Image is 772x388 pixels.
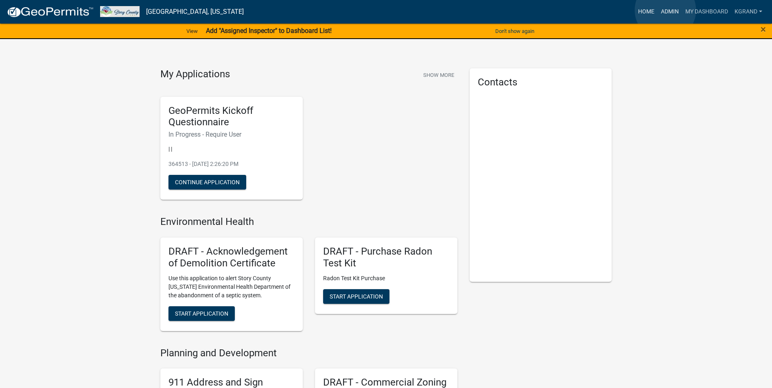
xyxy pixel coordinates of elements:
[183,24,201,38] a: View
[168,105,295,129] h5: GeoPermits Kickoff Questionnaire
[168,306,235,321] button: Start Application
[168,246,295,269] h5: DRAFT - Acknowledgement of Demolition Certificate
[761,24,766,34] button: Close
[175,310,228,316] span: Start Application
[731,4,765,20] a: KGRAND
[206,27,332,35] strong: Add "Assigned Inspector" to Dashboard List!
[168,175,246,190] button: Continue Application
[160,347,457,359] h4: Planning and Development
[761,24,766,35] span: ×
[682,4,731,20] a: My Dashboard
[492,24,538,38] button: Don't show again
[146,5,244,19] a: [GEOGRAPHIC_DATA], [US_STATE]
[323,246,449,269] h5: DRAFT - Purchase Radon Test Kit
[330,293,383,299] span: Start Application
[160,68,230,81] h4: My Applications
[323,289,389,304] button: Start Application
[478,76,604,88] h5: Contacts
[168,160,295,168] p: 364513 - [DATE] 2:26:20 PM
[635,4,658,20] a: Home
[168,274,295,300] p: Use this application to alert Story County [US_STATE] Environmental Health Department of the aban...
[658,4,682,20] a: Admin
[160,216,457,228] h4: Environmental Health
[420,68,457,82] button: Show More
[323,274,449,283] p: Radon Test Kit Purchase
[168,145,295,153] p: | |
[100,6,140,17] img: Story County, Iowa
[168,131,295,138] h6: In Progress - Require User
